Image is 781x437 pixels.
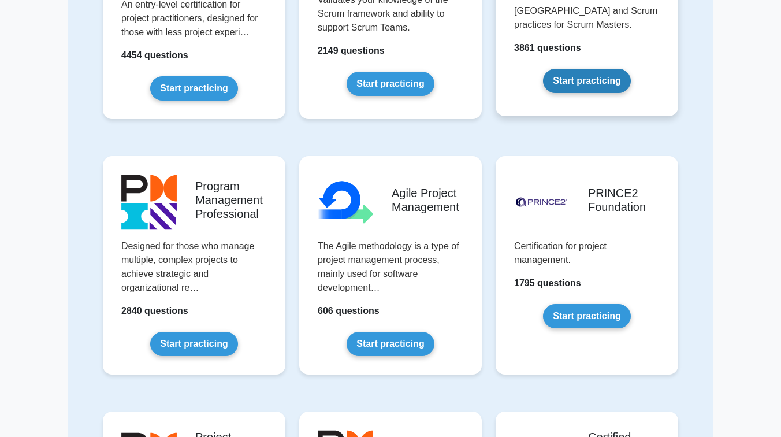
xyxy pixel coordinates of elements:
[150,332,237,356] a: Start practicing
[543,304,630,328] a: Start practicing
[150,76,237,101] a: Start practicing
[347,72,434,96] a: Start practicing
[347,332,434,356] a: Start practicing
[543,69,630,93] a: Start practicing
